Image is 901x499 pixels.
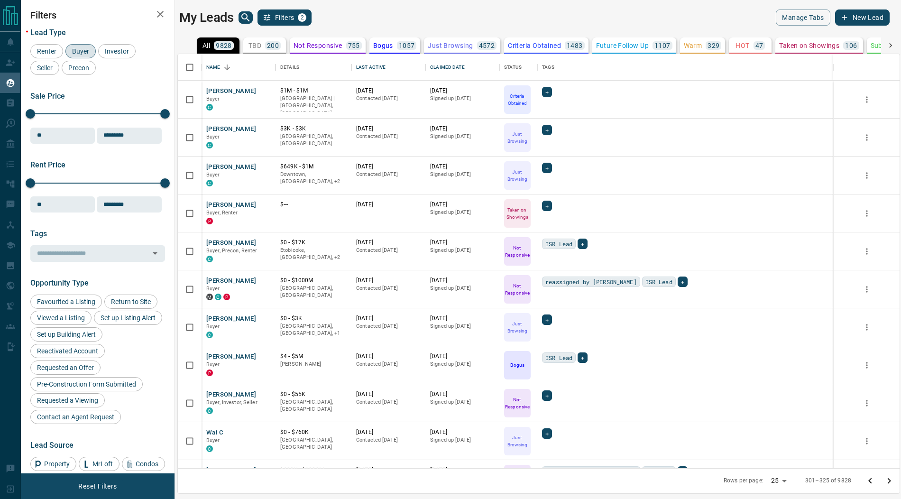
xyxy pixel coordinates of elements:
[399,42,415,49] p: 1057
[356,54,386,81] div: Last Active
[505,320,530,334] p: Just Browsing
[356,125,421,133] p: [DATE]
[206,256,213,262] div: condos.ca
[425,54,499,81] div: Claimed Date
[351,54,425,81] div: Last Active
[545,277,636,286] span: reassigned by [PERSON_NAME]
[280,201,347,209] p: $---
[206,286,220,292] span: Buyer
[861,471,880,490] button: Go to previous page
[356,133,421,140] p: Contacted [DATE]
[30,377,143,391] div: Pre-Construction Form Submitted
[645,467,672,476] span: ISR Lead
[430,133,495,140] p: Signed up [DATE]
[430,314,495,323] p: [DATE]
[860,282,874,296] button: more
[72,478,123,494] button: Reset Filters
[860,130,874,145] button: more
[356,277,421,285] p: [DATE]
[94,311,162,325] div: Set up Listing Alert
[206,361,220,368] span: Buyer
[860,358,874,372] button: more
[30,28,66,37] span: Lead Type
[545,239,572,249] span: ISR Lead
[34,64,56,72] span: Seller
[30,457,76,471] div: Property
[578,239,588,249] div: +
[356,201,421,209] p: [DATE]
[206,399,257,406] span: Buyer, Investor, Seller
[206,142,213,148] div: condos.ca
[428,42,473,49] p: Just Browsing
[206,96,220,102] span: Buyer
[101,47,132,55] span: Investor
[280,87,347,95] p: $1M - $1M
[206,370,213,376] div: property.ca
[537,54,833,81] div: Tags
[542,201,552,211] div: +
[505,282,530,296] p: Not Responsive
[430,466,495,474] p: [DATE]
[779,42,839,49] p: Taken on Showings
[30,229,47,238] span: Tags
[280,125,347,133] p: $3K - $3K
[41,460,73,468] span: Property
[356,428,421,436] p: [DATE]
[430,171,495,178] p: Signed up [DATE]
[280,247,347,261] p: Glanbrook, Hamilton City
[430,323,495,330] p: Signed up [DATE]
[356,171,421,178] p: Contacted [DATE]
[356,87,421,95] p: [DATE]
[545,353,572,362] span: ISR Lead
[267,42,279,49] p: 200
[108,298,154,305] span: Return to Site
[505,396,530,410] p: Not Responsive
[206,180,213,186] div: condos.ca
[755,42,763,49] p: 47
[206,390,256,399] button: [PERSON_NAME]
[356,398,421,406] p: Contacted [DATE]
[860,434,874,448] button: more
[545,201,549,211] span: +
[276,54,351,81] div: Details
[206,314,256,323] button: [PERSON_NAME]
[30,393,105,407] div: Requested a Viewing
[30,92,65,101] span: Sale Price
[280,323,347,337] p: Toronto
[835,9,890,26] button: New Lead
[542,314,552,325] div: +
[206,218,213,224] div: property.ca
[280,398,347,413] p: [GEOGRAPHIC_DATA], [GEOGRAPHIC_DATA]
[681,277,684,286] span: +
[505,130,530,145] p: Just Browsing
[767,474,790,488] div: 25
[505,434,530,448] p: Just Browsing
[430,360,495,368] p: Signed up [DATE]
[430,239,495,247] p: [DATE]
[206,445,213,452] div: condos.ca
[30,360,101,375] div: Requested an Offer
[508,42,561,49] p: Criteria Obtained
[280,285,347,299] p: [GEOGRAPHIC_DATA], [GEOGRAPHIC_DATA]
[708,42,719,49] p: 329
[34,298,99,305] span: Favourited a Listing
[860,396,874,410] button: more
[34,314,88,322] span: Viewed a Listing
[684,42,702,49] p: Warm
[30,327,102,342] div: Set up Building Alert
[299,14,305,21] span: 2
[206,104,213,111] div: condos.ca
[736,42,749,49] p: HOT
[542,428,552,439] div: +
[860,244,874,259] button: more
[678,466,688,477] div: +
[179,10,234,25] h1: My Leads
[578,352,588,363] div: +
[542,390,552,401] div: +
[34,331,99,338] span: Set up Building Alert
[545,125,549,135] span: +
[239,11,253,24] button: search button
[34,380,139,388] span: Pre-Construction Form Submitted
[206,428,223,437] button: Wai C
[373,42,393,49] p: Bogus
